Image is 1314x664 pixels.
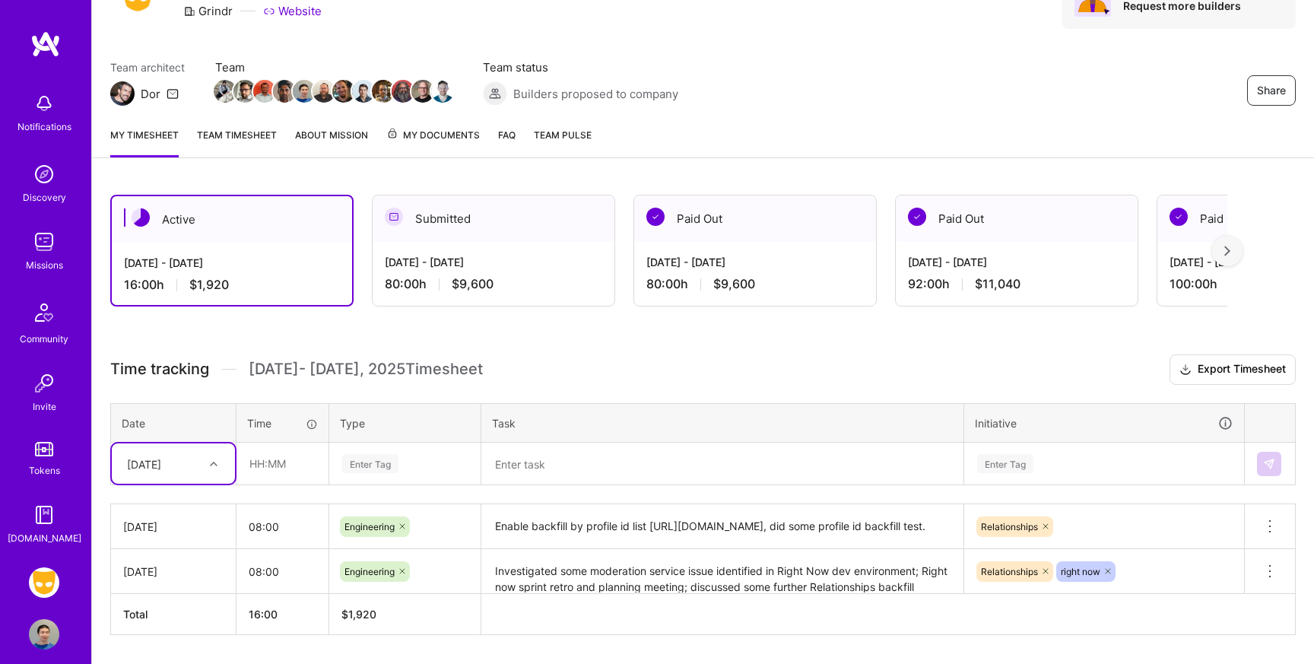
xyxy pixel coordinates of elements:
a: About Mission [295,127,368,157]
th: Total [111,594,236,635]
div: Submitted [373,195,614,242]
img: Team Member Avatar [253,80,276,103]
a: FAQ [498,127,516,157]
img: bell [29,88,59,119]
a: Team Member Avatar [255,78,275,104]
div: [DATE] - [DATE] [124,255,340,271]
img: Team Member Avatar [273,80,296,103]
div: [DATE] - [DATE] [908,254,1125,270]
div: [DATE] [123,564,224,580]
span: $9,600 [452,276,494,292]
div: Enter Tag [977,452,1033,475]
img: Team Member Avatar [332,80,355,103]
a: Team Member Avatar [294,78,314,104]
div: [DATE] - [DATE] [385,254,602,270]
span: $1,920 [189,277,229,293]
img: teamwork [29,227,59,257]
span: $9,600 [713,276,755,292]
div: 92:00 h [908,276,1125,292]
span: Engineering [344,521,395,532]
a: Team Member Avatar [373,78,393,104]
div: Paid Out [896,195,1138,242]
span: Builders proposed to company [513,86,678,102]
img: Grindr: Mobile + BE + Cloud [29,567,59,598]
span: Team Pulse [534,129,592,141]
img: Paid Out [1170,208,1188,226]
i: icon Download [1179,362,1192,378]
img: Submitted [385,208,403,226]
div: 80:00 h [646,276,864,292]
img: Team Member Avatar [233,80,256,103]
img: guide book [29,500,59,530]
input: HH:MM [237,443,328,484]
a: Team timesheet [197,127,277,157]
a: Team Member Avatar [235,78,255,104]
span: Team architect [110,59,185,75]
button: Share [1247,75,1296,106]
th: Type [329,403,481,443]
div: Time [247,415,318,431]
span: Engineering [344,566,395,577]
div: Invite [33,399,56,415]
img: Team Member Avatar [392,80,414,103]
img: Team Member Avatar [411,80,434,103]
a: Team Pulse [534,127,592,157]
button: Export Timesheet [1170,354,1296,385]
i: icon CompanyGray [183,5,195,17]
textarea: Investigated some moderation service issue identified in Right Now dev environment; Right now spr... [483,551,962,593]
th: Date [111,403,236,443]
span: $11,040 [975,276,1020,292]
i: icon Mail [167,87,179,100]
div: Tokens [29,462,60,478]
img: Team Member Avatar [352,80,375,103]
div: Notifications [17,119,71,135]
span: Relationships [981,521,1038,532]
span: Relationships [981,566,1038,577]
div: Active [112,196,352,243]
img: Team Member Avatar [214,80,236,103]
div: [DATE] [127,456,161,472]
a: Team Member Avatar [433,78,452,104]
img: logo [30,30,61,58]
div: Paid Out [634,195,876,242]
img: tokens [35,442,53,456]
a: Team Member Avatar [393,78,413,104]
a: User Avatar [25,619,63,650]
span: right now [1061,566,1100,577]
img: Team Member Avatar [293,80,316,103]
img: Community [26,294,62,331]
div: Dor [141,86,160,102]
th: 16:00 [236,594,329,635]
a: Website [263,3,322,19]
img: Invite [29,368,59,399]
img: discovery [29,159,59,189]
span: [DATE] - [DATE] , 2025 Timesheet [249,360,483,379]
span: Time tracking [110,360,209,379]
a: Team Member Avatar [275,78,294,104]
img: User Avatar [29,619,59,650]
img: Paid Out [646,208,665,226]
a: Team Member Avatar [314,78,334,104]
img: Team Member Avatar [431,80,454,103]
a: My Documents [386,127,480,157]
div: 80:00 h [385,276,602,292]
textarea: Enable backfill by profile id list [URL][DOMAIN_NAME], did some profile id backfill test. [483,506,962,548]
img: Builders proposed to company [483,81,507,106]
div: Missions [26,257,63,273]
img: Team Architect [110,81,135,106]
input: HH:MM [236,507,328,547]
span: $ 1,920 [341,608,376,621]
i: icon Chevron [210,460,217,468]
span: Share [1257,83,1286,98]
a: Team Member Avatar [334,78,354,104]
div: Grindr [183,3,233,19]
th: Task [481,403,964,443]
a: Team Member Avatar [215,78,235,104]
img: Active [132,208,150,227]
div: Initiative [975,415,1233,432]
img: Submit [1263,458,1275,470]
span: Team status [483,59,678,75]
a: My timesheet [110,127,179,157]
div: 16:00 h [124,277,340,293]
a: Grindr: Mobile + BE + Cloud [25,567,63,598]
